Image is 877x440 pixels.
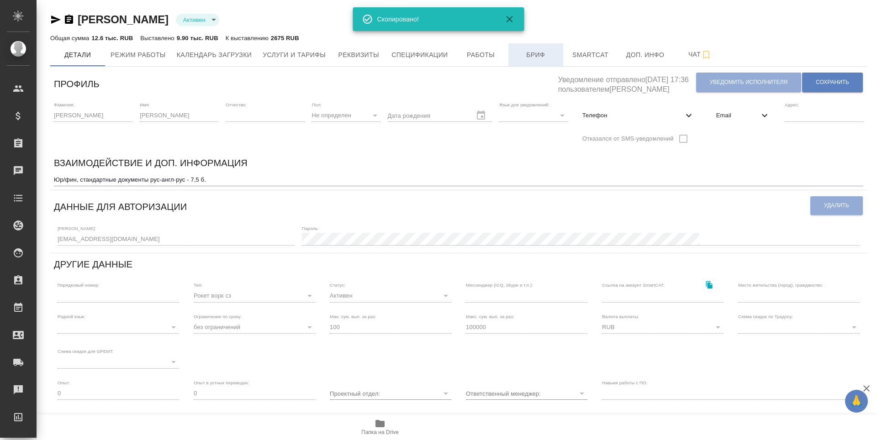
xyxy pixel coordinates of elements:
label: Ссылка на аккаунт SmartCAT: [602,283,665,288]
label: Адрес: [785,102,799,107]
label: Опыт в устных переводах: [194,380,249,385]
h6: Другие данные [54,257,132,272]
label: Язык для уведомлений: [499,102,549,107]
span: Услуги и тарифы [263,49,326,61]
label: Схема скидок по Традосу: [738,314,793,319]
label: Порядковый номер: [58,283,99,288]
label: Имя: [140,102,150,107]
label: Место жительства (город), гражданство: [738,283,823,288]
label: Ограничение по сроку: [194,314,242,319]
div: Не определен [312,109,380,122]
label: Валюта выплаты: [602,314,639,319]
p: Выставлено [140,35,177,42]
span: Реквизиты [337,49,380,61]
span: Детали [56,49,100,61]
button: Скопировать ссылку [63,14,74,25]
label: Опыт: [58,380,70,385]
label: Отчество: [226,102,247,107]
label: Статус: [330,283,345,288]
span: Отказался от SMS-уведомлений [582,134,674,143]
span: Папка на Drive [361,429,399,435]
label: Фамилия: [54,102,74,107]
button: Активен [180,16,208,24]
span: Email [716,111,759,120]
h6: Данные для авторизации [54,199,187,214]
label: Пароль: [302,226,319,230]
span: 🙏 [849,392,864,411]
button: Скопировать ссылку [700,275,719,294]
div: Активен [330,289,451,302]
label: Тип: [194,283,202,288]
span: Режим работы [111,49,166,61]
p: 12.6 тыс. RUB [91,35,133,42]
p: К выставлению [226,35,271,42]
button: 🙏 [845,390,868,413]
div: RUB [602,321,724,334]
span: Телефон [582,111,683,120]
span: Smartcat [569,49,613,61]
label: [PERSON_NAME]: [58,226,96,230]
label: Схема скидок для GPEMT: [58,349,114,354]
label: Навыки работы с ПО: [602,380,648,385]
h6: Профиль [54,77,100,91]
div: без ограничений [194,321,315,334]
span: Сохранить [816,79,849,86]
div: Email [709,105,777,126]
span: Работы [459,49,503,61]
p: 9.90 тыс. RUB [177,35,218,42]
button: Сохранить [802,73,863,92]
label: Родной язык: [58,314,85,319]
div: Скопировано! [377,15,491,24]
span: Календарь загрузки [177,49,252,61]
span: Спецификации [391,49,448,61]
span: Бриф [514,49,558,61]
label: Мессенджер (ICQ, Skype и т.п.): [466,283,533,288]
p: 2675 RUB [271,35,299,42]
button: Закрыть [499,14,521,25]
button: Папка на Drive [342,414,418,440]
p: Общая сумма [50,35,91,42]
h5: Уведомление отправлено [DATE] 17:36 пользователем [PERSON_NAME] [558,70,696,94]
div: Активен [176,14,219,26]
h6: Взаимодействие и доп. информация [54,156,248,170]
button: Скопировать ссылку для ЯМессенджера [50,14,61,25]
label: Мин. сум. вып. за раз: [330,314,376,319]
a: [PERSON_NAME] [78,13,169,26]
label: Макс. сум. вып. за раз: [466,314,514,319]
textarea: Юр/фин, стандартные документы рус-англ-рус - 7,5 б. [54,176,863,183]
div: Телефон [575,105,702,126]
span: Доп. инфо [623,49,667,61]
span: Чат [678,49,722,60]
svg: Подписаться [701,49,712,60]
label: Пол: [312,102,322,107]
div: Рокет ворк сз [194,289,315,302]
